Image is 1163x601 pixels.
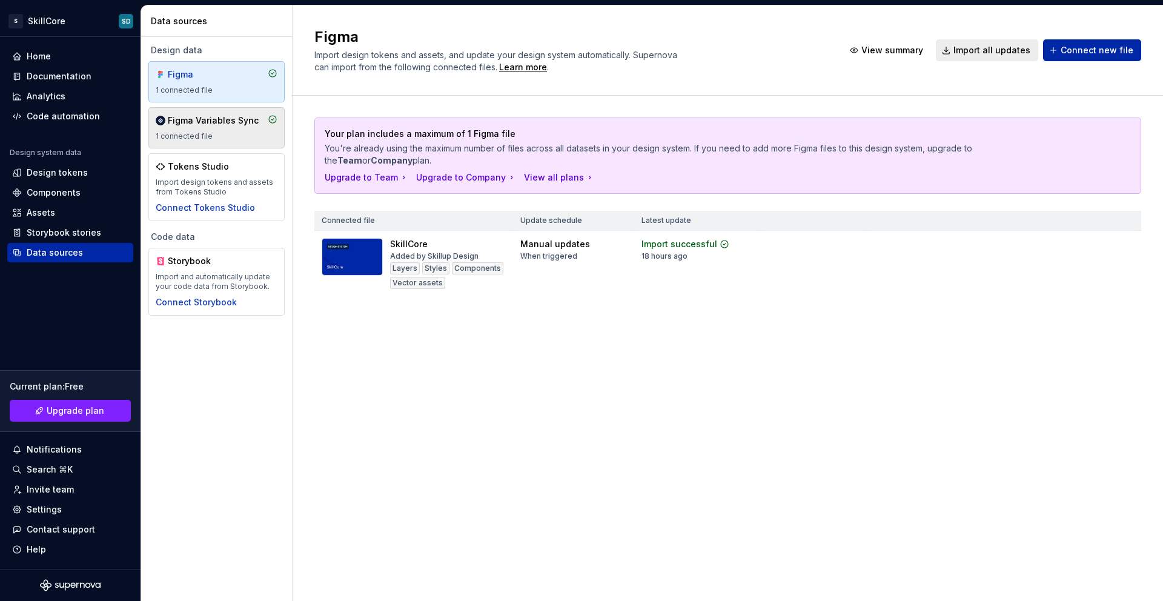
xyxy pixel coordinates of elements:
[148,107,285,148] a: Figma Variables Sync1 connected file
[7,540,133,559] button: Help
[10,380,131,393] div: Current plan : Free
[390,277,445,289] div: Vector assets
[2,8,138,34] button: SSkillCoreSD
[168,161,229,173] div: Tokens Studio
[27,483,74,496] div: Invite team
[520,238,590,250] div: Manual updates
[953,44,1030,56] span: Import all updates
[314,211,513,231] th: Connected file
[7,87,133,106] a: Analytics
[10,148,81,158] div: Design system data
[390,238,428,250] div: SkillCore
[27,207,55,219] div: Assets
[148,248,285,316] a: StorybookImport and automatically update your code data from Storybook.Connect Storybook
[156,272,277,291] div: Import and automatically update your code data from Storybook.
[40,579,101,591] svg: Supernova Logo
[844,39,931,61] button: View summary
[148,231,285,243] div: Code data
[7,67,133,86] a: Documentation
[499,61,547,73] a: Learn more
[325,171,409,184] button: Upgrade to Team
[122,16,131,26] div: SD
[936,39,1038,61] button: Import all updates
[168,68,226,81] div: Figma
[314,50,680,72] span: Import design tokens and assets, and update your design system automatically. Supernova can impor...
[156,202,255,214] button: Connect Tokens Studio
[151,15,287,27] div: Data sources
[27,523,95,536] div: Contact support
[452,262,503,274] div: Components
[148,61,285,102] a: Figma1 connected file
[7,163,133,182] a: Design tokens
[27,247,83,259] div: Data sources
[513,211,634,231] th: Update schedule
[27,543,46,556] div: Help
[27,187,81,199] div: Components
[314,27,829,47] h2: Figma
[7,203,133,222] a: Assets
[641,251,688,261] div: 18 hours ago
[47,405,104,417] span: Upgrade plan
[7,480,133,499] a: Invite team
[7,520,133,539] button: Contact support
[27,110,100,122] div: Code automation
[416,171,517,184] button: Upgrade to Company
[337,155,362,165] b: Team
[148,153,285,221] a: Tokens StudioImport design tokens and assets from Tokens StudioConnect Tokens Studio
[7,107,133,126] a: Code automation
[634,211,760,231] th: Latest update
[27,90,65,102] div: Analytics
[168,255,226,267] div: Storybook
[27,443,82,456] div: Notifications
[28,15,65,27] div: SkillCore
[27,503,62,516] div: Settings
[10,400,131,422] a: Upgrade plan
[7,243,133,262] a: Data sources
[641,238,717,250] div: Import successful
[156,178,277,197] div: Import design tokens and assets from Tokens Studio
[524,171,595,184] button: View all plans
[7,223,133,242] a: Storybook stories
[7,440,133,459] button: Notifications
[1043,39,1141,61] button: Connect new file
[325,128,1046,140] p: Your plan includes a maximum of 1 Figma file
[168,115,259,127] div: Figma Variables Sync
[1061,44,1133,56] span: Connect new file
[8,14,23,28] div: S
[390,251,479,261] div: Added by Skillup Design
[27,70,91,82] div: Documentation
[27,463,73,476] div: Search ⌘K
[325,142,1046,167] p: You're already using the maximum number of files across all datasets in your design system. If yo...
[7,183,133,202] a: Components
[27,167,88,179] div: Design tokens
[390,262,420,274] div: Layers
[7,460,133,479] button: Search ⌘K
[371,155,413,165] b: Company
[156,85,277,95] div: 1 connected file
[7,47,133,66] a: Home
[422,262,449,274] div: Styles
[27,227,101,239] div: Storybook stories
[148,44,285,56] div: Design data
[520,251,577,261] div: When triggered
[7,500,133,519] a: Settings
[27,50,51,62] div: Home
[861,44,923,56] span: View summary
[156,131,277,141] div: 1 connected file
[156,296,237,308] button: Connect Storybook
[497,63,549,72] span: .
